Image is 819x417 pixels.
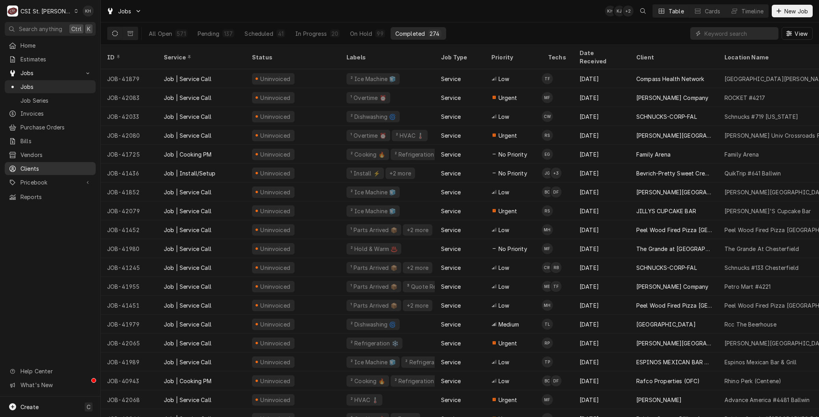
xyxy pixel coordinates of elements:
div: Espinos Mexican Bar & Grill [724,358,797,366]
div: [DATE] [573,69,630,88]
div: [DATE] [573,239,630,258]
div: Rafco Properties (OFC) [636,377,700,385]
div: [DATE] [573,315,630,334]
div: Uninvoiced [259,358,291,366]
div: Uninvoiced [259,320,291,328]
a: Go to What's New [5,378,96,391]
div: [DATE] [573,201,630,220]
div: ² Refrigeration ❄️ [350,339,399,347]
span: No Priority [498,245,527,253]
div: David Ford's Avatar [550,375,561,386]
span: Home [20,41,92,50]
div: ² Refrigeration ❄️ [404,358,454,366]
div: [DATE] [573,277,630,296]
div: JOB-42079 [101,201,157,220]
a: Job Series [5,94,96,107]
div: Job Type [441,53,479,61]
div: 41 [278,30,283,38]
div: KH [83,6,94,17]
span: Reports [20,193,92,201]
div: [PERSON_NAME] [636,396,682,404]
div: Uninvoiced [259,301,291,310]
div: Date Received [580,49,622,65]
div: +2 more [406,301,429,310]
div: [DATE] [573,164,630,183]
div: JOB-42065 [101,334,157,352]
div: [PERSON_NAME][GEOGRAPHIC_DATA] [636,339,712,347]
div: [PERSON_NAME]'S Cupcake Bar [724,207,811,215]
div: Job | Service Call [164,264,211,272]
div: Scheduled [245,30,273,38]
div: Petro Mart #4221 [724,282,771,291]
div: QuikTrip #641 Ballwin [724,169,781,177]
div: Chuck Wamboldt's Avatar [542,262,553,273]
div: Matt Flores's Avatar [542,394,553,405]
div: Uninvoiced [259,245,291,253]
span: C [87,403,91,411]
span: Low [498,282,509,291]
div: ¹ Parts Arrived 📦 [350,264,398,272]
div: Thomas Fonte's Avatar [550,281,561,292]
div: [DATE] [573,371,630,390]
span: Jobs [118,7,132,15]
div: MH [542,300,553,311]
div: Advance America #4481 Ballwin [724,396,810,404]
div: Service [441,396,461,404]
div: On Hold [350,30,372,38]
div: Service [441,339,461,347]
div: TF [542,73,553,84]
span: Urgent [498,396,517,404]
div: [DATE] [573,296,630,315]
span: Medium [498,320,519,328]
div: Ryan Smith's Avatar [542,130,553,141]
div: Job | Service Call [164,282,211,291]
div: JOB-41245 [101,258,157,277]
div: Uninvoiced [259,377,291,385]
span: Create [20,404,39,410]
div: Compass Health Network [636,75,704,83]
span: Jobs [20,69,80,77]
div: ² Ice Machine 🧊 [350,75,397,83]
div: Uninvoiced [259,150,291,159]
div: Tom Lembke's Avatar [542,319,553,330]
div: Uninvoiced [259,94,291,102]
div: [DATE] [573,126,630,145]
div: [DATE] [573,183,630,201]
div: Service [441,75,461,83]
div: JOB-42033 [101,107,157,126]
div: Service [441,113,461,121]
div: JOB-41955 [101,277,157,296]
div: Service [441,94,461,102]
div: MF [542,394,553,405]
div: Uninvoiced [259,113,291,121]
div: [PERSON_NAME] Company [636,94,708,102]
div: Service [441,282,461,291]
div: JOB-40943 [101,371,157,390]
div: Brad Cope's Avatar [542,186,553,197]
a: Purchase Orders [5,121,96,134]
div: MF [542,92,553,103]
div: Courtney Wiliford's Avatar [542,111,553,122]
div: MB [542,281,553,292]
a: Home [5,39,96,52]
div: ¹ Overtime ⏰ [350,94,387,102]
div: DF [550,186,561,197]
div: RB [550,262,561,273]
div: [DATE] [573,107,630,126]
span: Estimates [20,55,92,63]
div: CW [542,262,553,273]
div: [DATE] [573,390,630,409]
div: +2 more [389,169,412,177]
div: Service [441,358,461,366]
div: Rhino Perk (Centene) [724,377,781,385]
div: Cards [705,7,721,15]
a: Go to Pricebook [5,176,96,189]
div: Moe Hamed's Avatar [542,224,553,235]
input: Keyword search [704,27,775,40]
a: Vendors [5,148,96,161]
span: Low [498,113,509,121]
div: The Grande at [GEOGRAPHIC_DATA] [636,245,712,253]
a: Clients [5,162,96,175]
div: Service [441,131,461,140]
div: Uninvoiced [259,169,291,177]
